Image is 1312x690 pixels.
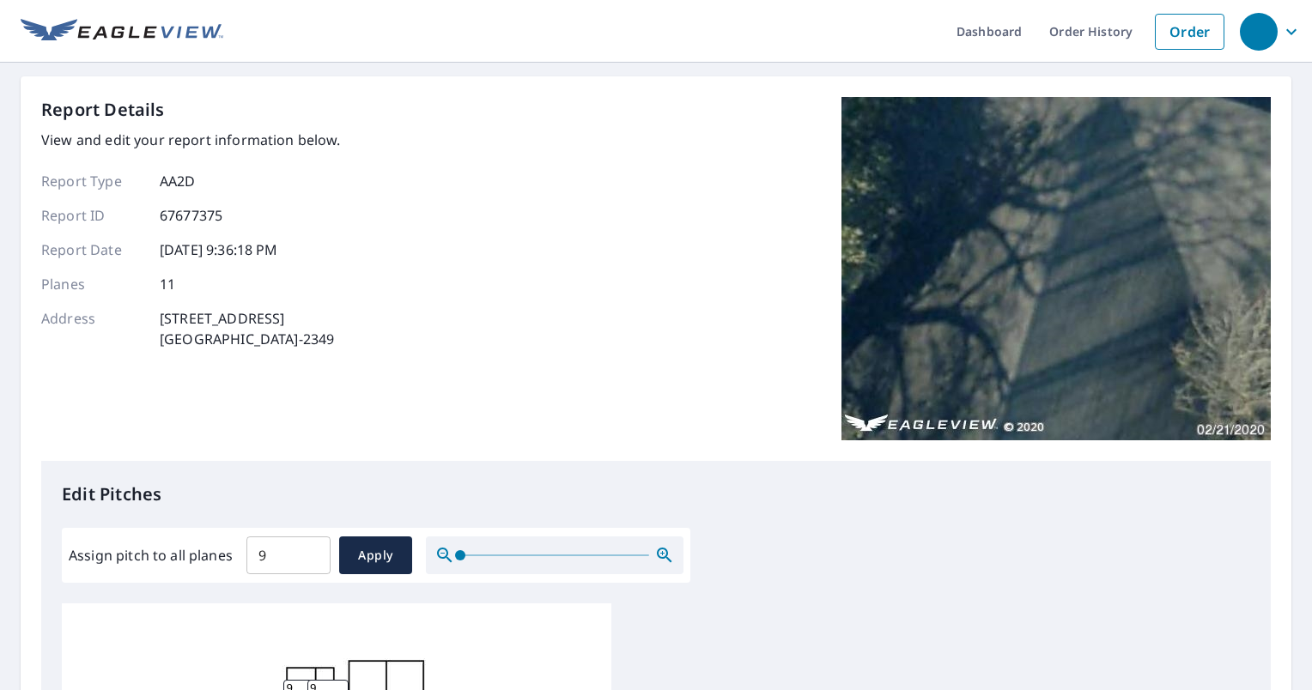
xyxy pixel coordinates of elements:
[160,171,196,191] p: AA2D
[841,97,1271,440] img: Top image
[41,274,144,294] p: Planes
[160,205,222,226] p: 67677375
[69,545,233,566] label: Assign pitch to all planes
[62,481,1250,507] p: Edit Pitches
[21,19,223,45] img: EV Logo
[41,205,144,226] p: Report ID
[246,531,331,579] input: 00.0
[41,239,144,260] p: Report Date
[41,171,144,191] p: Report Type
[1155,14,1224,50] a: Order
[41,130,341,150] p: View and edit your report information below.
[353,545,398,566] span: Apply
[41,97,165,123] p: Report Details
[160,308,334,349] p: [STREET_ADDRESS] [GEOGRAPHIC_DATA]-2349
[160,274,175,294] p: 11
[339,536,412,574] button: Apply
[160,239,278,260] p: [DATE] 9:36:18 PM
[41,308,144,349] p: Address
